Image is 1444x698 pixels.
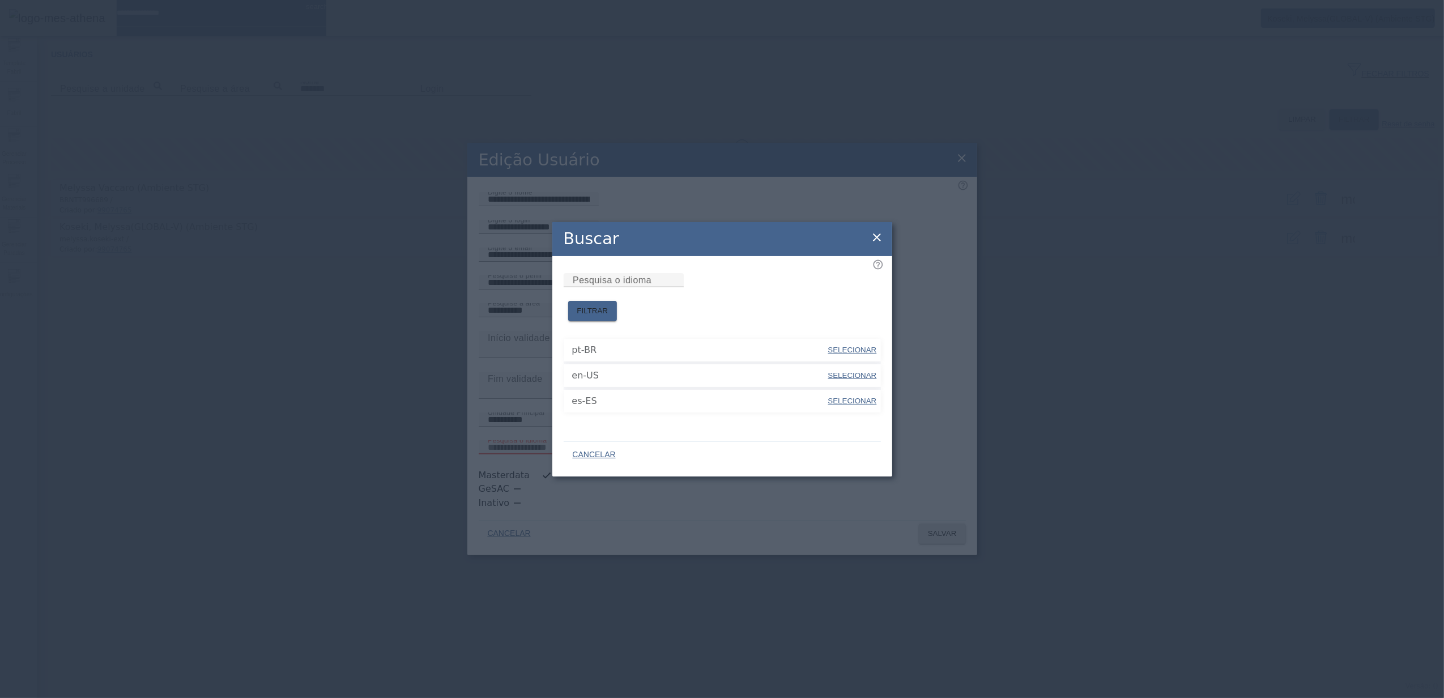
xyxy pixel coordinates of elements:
[572,369,827,382] span: en-US
[828,371,877,380] span: SELECIONAR
[564,227,619,251] h2: Buscar
[827,365,878,386] button: SELECIONAR
[572,394,827,408] span: es-ES
[828,397,877,405] span: SELECIONAR
[827,391,878,411] button: SELECIONAR
[827,340,878,360] button: SELECIONAR
[573,275,651,284] mat-label: Pesquisa o idioma
[577,305,608,317] span: FILTRAR
[564,445,625,465] button: CANCELAR
[828,346,877,354] span: SELECIONAR
[572,343,827,357] span: pt-BR
[573,449,616,461] span: CANCELAR
[568,301,617,321] button: FILTRAR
